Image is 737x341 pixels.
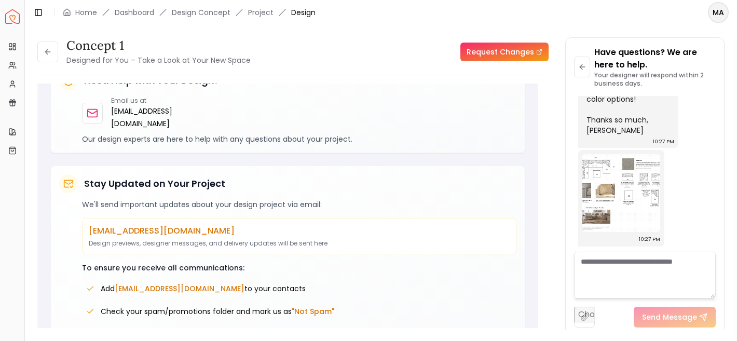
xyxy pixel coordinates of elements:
p: Our design experts are here to help with any questions about your project. [82,134,516,144]
a: Home [75,7,97,18]
h5: Stay Updated on Your Project [84,176,225,191]
p: Email us at [111,97,178,105]
span: Design [291,7,316,18]
h3: Concept 1 [66,37,251,54]
a: Dashboard [115,7,154,18]
img: Spacejoy Logo [5,9,20,24]
button: MA [708,2,729,23]
p: Have questions? We are here to help. [594,46,716,71]
img: Chat Image [582,154,660,232]
p: [EMAIL_ADDRESS][DOMAIN_NAME] [89,225,510,237]
div: 10:27 PM [639,234,660,244]
span: [EMAIL_ADDRESS][DOMAIN_NAME] [115,283,244,294]
a: Spacejoy [5,9,20,24]
small: Designed for You – Take a Look at Your New Space [66,55,251,65]
a: Request Changes [460,43,549,61]
span: Check your spam/promotions folder and mark us as [101,306,334,317]
p: We'll send important updates about your design project via email: [82,199,516,210]
p: Design previews, designer messages, and delivery updates will be sent here [89,239,510,248]
span: Add to your contacts [101,283,306,294]
span: MA [709,3,728,22]
span: "Not Spam" [292,306,334,317]
li: Design Concept [172,7,230,18]
a: [EMAIL_ADDRESS][DOMAIN_NAME] [111,105,178,130]
p: To ensure you receive all communications: [82,263,516,273]
p: Your designer will respond within 2 business days. [594,71,716,88]
a: Project [248,7,274,18]
nav: breadcrumb [63,7,316,18]
div: 10:27 PM [653,137,674,147]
